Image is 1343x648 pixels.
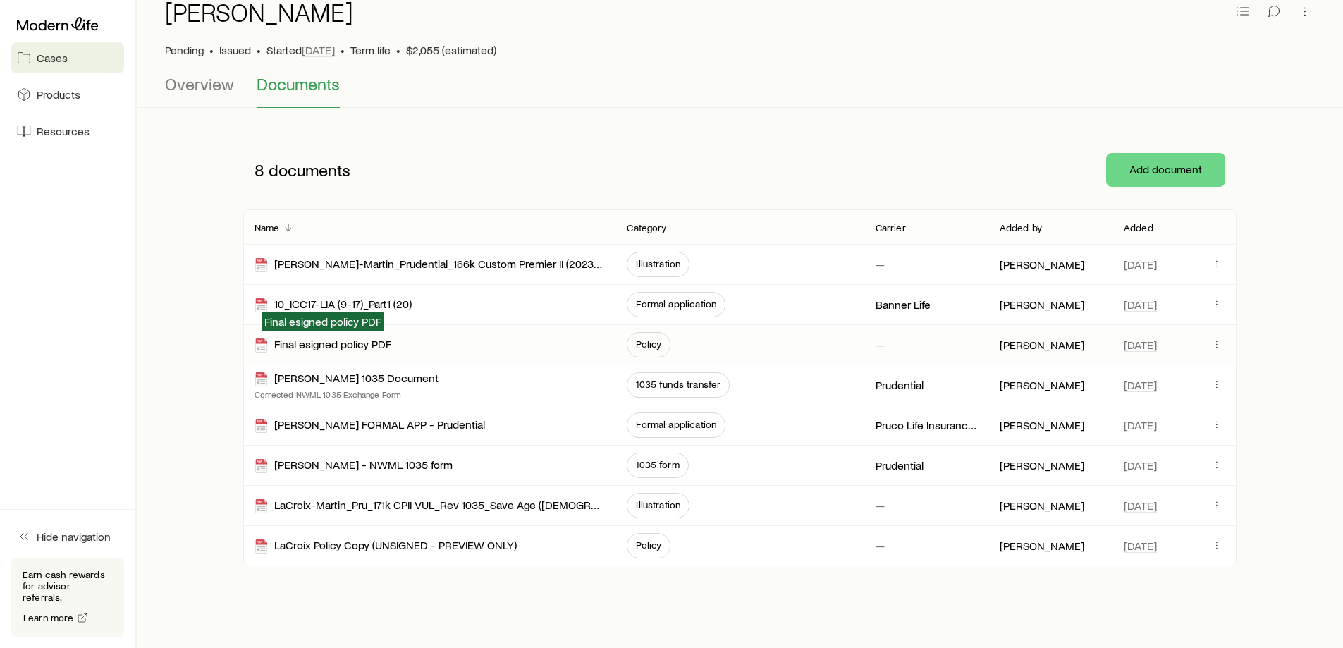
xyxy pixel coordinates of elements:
[257,74,340,94] span: Documents
[255,257,604,273] div: [PERSON_NAME]-Martin_Prudential_166k Custom Premier II (2023)_Age 37_Rev
[876,378,924,392] p: Prudential
[11,521,124,552] button: Hide navigation
[11,558,124,637] div: Earn cash rewards for advisor referrals.Learn more
[37,530,111,544] span: Hide navigation
[636,379,720,390] span: 1035 funds transfer
[37,124,90,138] span: Resources
[406,43,496,57] span: $2,055 (estimated)
[255,337,391,353] div: Final esigned policy PDF
[23,613,74,623] span: Learn more
[1000,539,1084,553] p: [PERSON_NAME]
[1000,418,1084,432] p: [PERSON_NAME]
[876,222,906,233] p: Carrier
[341,43,345,57] span: •
[1000,298,1084,312] p: [PERSON_NAME]
[876,499,885,513] p: —
[165,74,1315,108] div: Case details tabs
[266,43,335,57] p: Started
[627,222,666,233] p: Category
[876,458,924,472] p: Prudential
[255,389,439,400] p: Corrected NWML 1035 Exchange Form
[636,419,716,430] span: Formal application
[255,160,264,180] span: 8
[1124,378,1157,392] span: [DATE]
[257,43,261,57] span: •
[11,79,124,110] a: Products
[1124,539,1157,553] span: [DATE]
[636,499,680,511] span: Illustration
[876,338,885,352] p: —
[636,298,716,310] span: Formal application
[636,338,661,350] span: Policy
[636,539,661,551] span: Policy
[255,498,604,514] div: LaCroix-Martin_Pru_171k CPII VUL_Rev 1035_Save Age ([DEMOGRAPHIC_DATA])
[876,257,885,271] p: —
[255,417,485,434] div: [PERSON_NAME] FORMAL APP - Prudential
[1124,458,1157,472] span: [DATE]
[1106,153,1225,187] button: Add document
[1124,499,1157,513] span: [DATE]
[37,87,80,102] span: Products
[350,43,391,57] span: Term life
[37,51,68,65] span: Cases
[1000,378,1084,392] p: [PERSON_NAME]
[255,371,439,387] div: [PERSON_NAME] 1035 Document
[1000,257,1084,271] p: [PERSON_NAME]
[302,43,335,57] span: [DATE]
[1124,298,1157,312] span: [DATE]
[165,74,234,94] span: Overview
[1000,338,1084,352] p: [PERSON_NAME]
[255,297,412,313] div: 10_ICC17-LIA (9-17)_Part1 (20)
[876,298,931,312] p: Banner Life
[1124,222,1153,233] p: Added
[876,418,977,432] p: Pruco Life Insurance Company
[636,258,680,269] span: Illustration
[219,43,251,57] span: Issued
[1000,458,1084,472] p: [PERSON_NAME]
[165,43,204,57] p: Pending
[1124,338,1157,352] span: [DATE]
[396,43,400,57] span: •
[636,459,679,470] span: 1035 form
[255,222,280,233] p: Name
[269,160,350,180] span: documents
[1124,418,1157,432] span: [DATE]
[1000,222,1042,233] p: Added by
[11,42,124,73] a: Cases
[255,458,453,474] div: [PERSON_NAME] - NWML 1035 form
[11,116,124,147] a: Resources
[23,569,113,603] p: Earn cash rewards for advisor referrals.
[255,538,517,554] div: LaCroix Policy Copy (UNSIGNED - PREVIEW ONLY)
[209,43,214,57] span: •
[876,539,885,553] p: —
[1000,499,1084,513] p: [PERSON_NAME]
[1124,257,1157,271] span: [DATE]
